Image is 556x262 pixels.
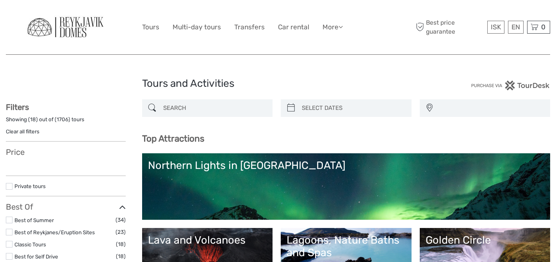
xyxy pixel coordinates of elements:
span: (23) [116,228,126,237]
b: Top Attractions [142,133,204,144]
div: Golden Circle [426,234,545,246]
h3: Price [6,147,126,157]
a: More [323,22,343,33]
span: (18) [116,240,126,249]
span: 0 [540,23,547,31]
img: General Info: [23,12,109,42]
a: Tours [142,22,159,33]
div: EN [508,21,524,34]
div: Northern Lights in [GEOGRAPHIC_DATA] [148,159,545,172]
strong: Filters [6,102,29,112]
a: Clear all filters [6,128,39,135]
a: Best of Reykjanes/Eruption Sites [14,229,95,235]
div: Lagoons, Nature Baths and Spas [287,234,406,259]
span: (18) [116,252,126,261]
input: SEARCH [160,101,269,115]
span: ISK [491,23,501,31]
input: SELECT DATES [299,101,408,115]
label: 18 [30,116,36,123]
a: Best for Self Drive [14,253,58,260]
h1: Tours and Activities [142,77,414,90]
a: Multi-day tours [173,22,221,33]
img: PurchaseViaTourDesk.png [471,81,550,90]
a: Best of Summer [14,217,54,223]
label: 1706 [57,116,68,123]
a: Private tours [14,183,46,189]
div: Lava and Volcanoes [148,234,267,246]
a: Northern Lights in [GEOGRAPHIC_DATA] [148,159,545,214]
span: (34) [116,215,126,224]
h3: Best Of [6,202,126,212]
a: Classic Tours [14,241,46,248]
div: Showing ( ) out of ( ) tours [6,116,126,128]
a: Car rental [278,22,309,33]
span: Best price guarantee [414,18,486,36]
a: Transfers [234,22,265,33]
